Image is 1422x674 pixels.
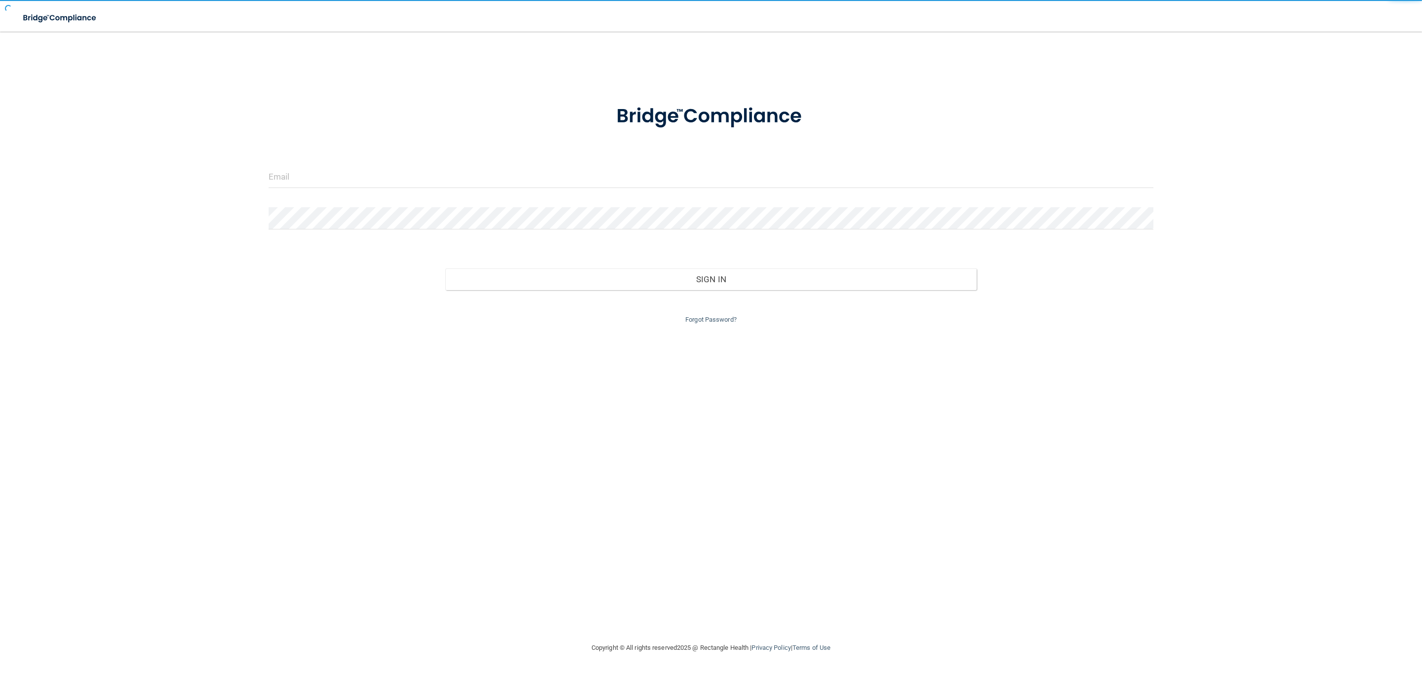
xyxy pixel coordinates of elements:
a: Terms of Use [792,644,830,651]
button: Sign In [445,268,976,290]
img: bridge_compliance_login_screen.278c3ca4.svg [596,91,826,142]
a: Privacy Policy [751,644,790,651]
a: Forgot Password? [685,316,737,323]
input: Email [269,166,1153,188]
div: Copyright © All rights reserved 2025 @ Rectangle Health | | [531,632,891,664]
img: bridge_compliance_login_screen.278c3ca4.svg [15,8,106,28]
